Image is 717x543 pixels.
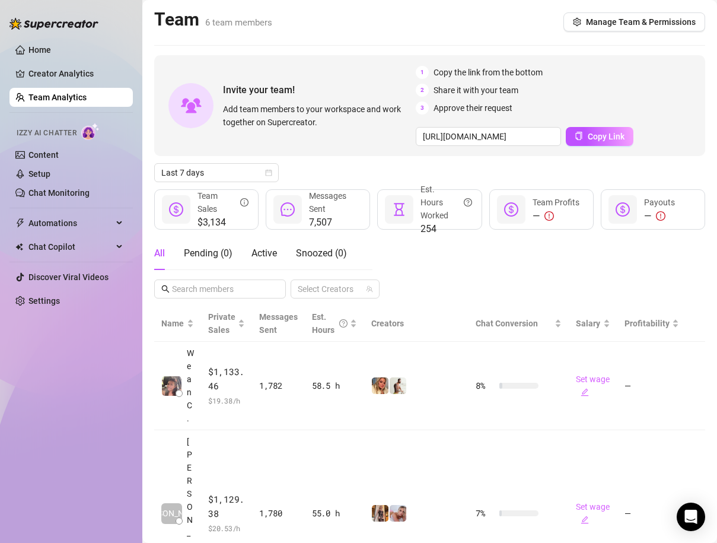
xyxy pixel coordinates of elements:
input: Search members [172,282,269,296]
span: Copy the link from the bottom [434,66,543,79]
div: 58.5 h [312,379,357,392]
div: Est. Hours [312,310,348,336]
a: Set wageedit [576,502,610,525]
span: message [281,202,295,217]
span: 7 % [476,507,495,520]
button: Manage Team & Permissions [563,12,705,31]
span: Messages Sent [309,191,346,214]
div: 1,780 [259,507,298,520]
a: Content [28,150,59,160]
span: 1 [416,66,429,79]
a: Discover Viral Videos [28,272,109,282]
span: 2 [416,84,429,97]
th: Name [154,306,201,342]
div: — [533,209,579,223]
span: dollar-circle [504,202,518,217]
span: Active [251,247,277,259]
span: Share it with your team [434,84,518,97]
span: Add team members to your workspace and work together on Supercreator. [223,103,411,129]
span: dollar-circle [616,202,630,217]
span: edit [581,388,589,396]
span: $ 19.38 /h [208,395,245,407]
a: Chat Monitoring [28,188,90,198]
th: Creators [364,306,469,342]
a: Team Analytics [28,93,87,102]
span: Snoozed ( 0 ) [296,247,347,259]
img: Rachael [372,377,388,394]
span: setting [573,18,581,26]
span: Profitability [624,319,670,328]
span: exclamation-circle [656,211,665,221]
img: Mellanie [372,505,388,522]
span: $ 20.53 /h [208,522,245,534]
span: thunderbolt [15,218,25,228]
img: Wean Castillo [162,376,181,396]
div: Team Sales [197,189,248,215]
span: Name [161,317,184,330]
span: Team Profits [533,198,579,207]
span: Chat Conversion [476,319,538,328]
img: Kelsey [390,505,406,522]
span: $3,134 [197,215,248,230]
span: 8 % [476,379,495,392]
span: [PERSON_NAME] [140,507,203,520]
div: Pending ( 0 ) [184,246,232,261]
span: Invite your team! [223,82,416,97]
span: Wean C. [187,347,194,425]
a: Settings [28,296,60,306]
span: Approve their request [434,101,512,115]
button: Copy Link [566,127,633,146]
a: Set wageedit [576,374,610,397]
a: Setup [28,169,50,179]
div: Est. Hours Worked [420,183,471,222]
div: All [154,246,165,261]
span: 3 [416,101,429,115]
h2: Team [154,8,272,31]
span: Chat Copilot [28,237,113,256]
div: Open Intercom Messenger [677,503,705,531]
span: Automations [28,214,113,233]
span: team [366,285,373,293]
span: Salary [576,319,600,328]
span: question-circle [464,183,472,222]
span: Izzy AI Chatter [17,128,77,139]
span: calendar [265,169,272,176]
div: 1,782 [259,379,298,392]
span: question-circle [339,310,348,336]
img: AI Chatter [81,123,100,140]
span: Private Sales [208,312,235,335]
span: dollar-circle [169,202,183,217]
span: Payouts [644,198,675,207]
span: Manage Team & Permissions [586,17,696,27]
td: — [617,342,686,430]
img: Quinton [390,377,406,394]
img: Chat Copilot [15,243,23,251]
span: Messages Sent [259,312,298,335]
a: Home [28,45,51,55]
span: 6 team members [205,17,272,28]
span: Copy Link [588,132,624,141]
span: 254 [420,222,471,236]
span: hourglass [392,202,406,217]
span: $1,133.46 [208,365,245,393]
span: info-circle [240,189,248,215]
span: Last 7 days [161,164,272,182]
span: 7,507 [309,215,360,230]
span: $1,129.38 [208,493,245,520]
span: search [161,285,170,293]
a: Creator Analytics [28,64,123,83]
span: copy [575,132,583,140]
span: exclamation-circle [544,211,554,221]
img: logo-BBDzfeDw.svg [9,18,98,30]
div: — [644,209,675,223]
div: 55.0 h [312,507,357,520]
span: edit [581,516,589,524]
